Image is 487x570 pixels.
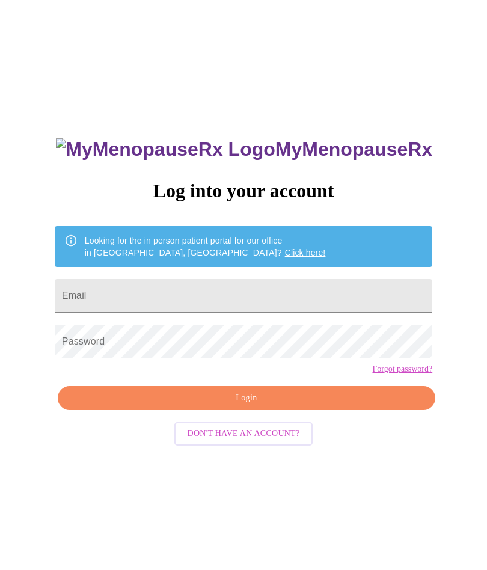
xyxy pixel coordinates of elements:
button: Don't have an account? [174,422,313,446]
span: Login [72,391,421,406]
h3: MyMenopauseRx [56,138,432,161]
button: Login [58,386,435,411]
a: Don't have an account? [171,427,316,438]
h3: Log into your account [55,180,432,202]
a: Forgot password? [372,364,432,374]
img: MyMenopauseRx Logo [56,138,275,161]
div: Looking for the in person patient portal for our office in [GEOGRAPHIC_DATA], [GEOGRAPHIC_DATA]? [85,230,326,263]
a: Click here! [285,248,326,257]
span: Don't have an account? [188,426,300,441]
